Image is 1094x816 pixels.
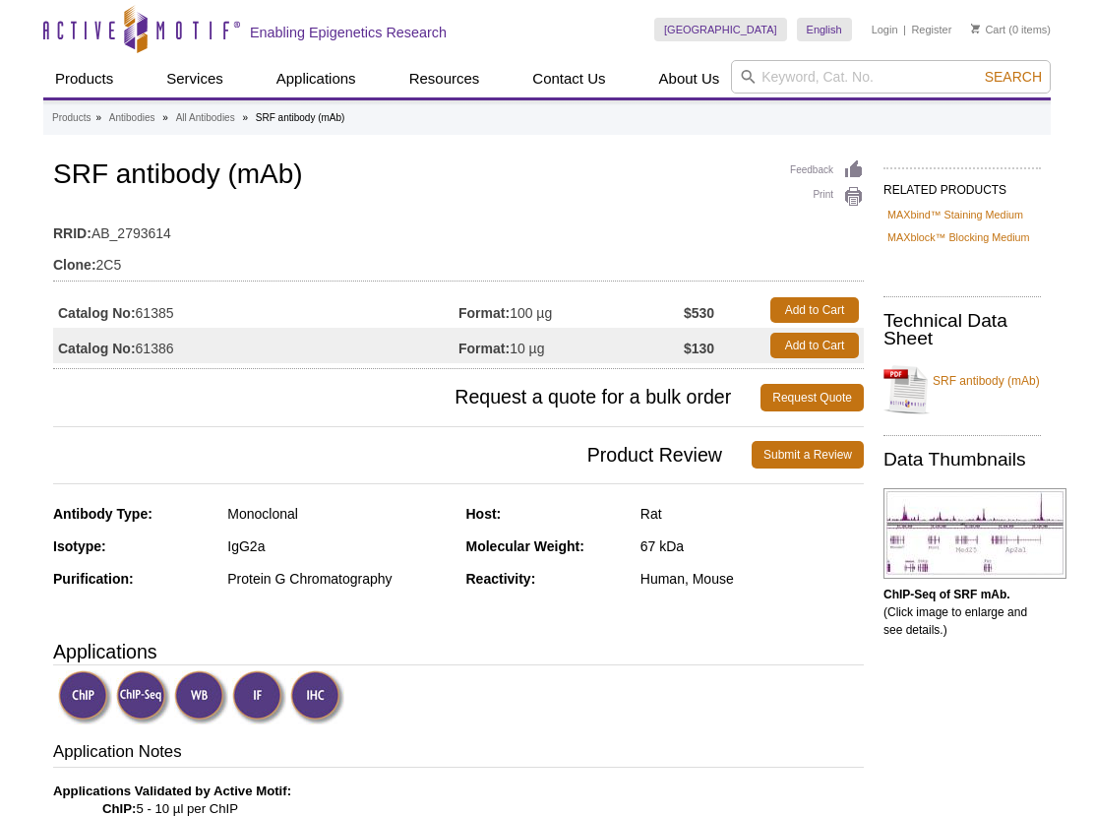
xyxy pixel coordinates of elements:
strong: Format: [458,340,510,357]
h3: Application Notes [53,740,864,768]
li: » [162,112,168,123]
strong: $530 [684,304,714,322]
a: All Antibodies [176,109,235,127]
a: Products [52,109,91,127]
a: SRF antibody (mAb) [883,360,1041,419]
input: Keyword, Cat. No. [731,60,1051,94]
div: Monoclonal [227,505,451,523]
img: SRF antibody (mAb) tested by ChIP-Seq. [883,488,1066,579]
a: [GEOGRAPHIC_DATA] [654,18,787,41]
img: Western Blot Validated [174,670,228,724]
a: Login [872,23,898,36]
a: Feedback [790,159,864,181]
a: English [797,18,852,41]
td: 61385 [53,292,458,328]
strong: Catalog No: [58,340,136,357]
div: Rat [640,505,864,523]
img: ChIP-Seq Validated [116,670,170,724]
a: Resources [397,60,492,97]
b: Applications Validated by Active Motif: [53,784,291,798]
strong: Antibody Type: [53,506,152,522]
div: Protein G Chromatography [227,570,451,588]
li: » [242,112,248,123]
strong: Molecular Weight: [466,538,584,554]
strong: RRID: [53,224,91,242]
td: AB_2793614 [53,213,864,244]
strong: Format: [458,304,510,322]
h1: SRF antibody (mAb) [53,159,864,193]
h2: Data Thumbnails [883,451,1041,469]
td: 61386 [53,328,458,363]
a: Submit a Review [752,441,864,469]
a: Antibodies [109,109,155,127]
strong: Clone: [53,256,96,274]
a: Request Quote [760,384,864,411]
a: Cart [971,23,1005,36]
li: (0 items) [971,18,1051,41]
strong: Reactivity: [466,571,536,587]
a: About Us [647,60,732,97]
li: » [95,112,101,123]
button: Search [979,68,1048,86]
div: IgG2a [227,537,451,555]
div: Human, Mouse [640,570,864,588]
h2: Enabling Epigenetics Research [250,24,447,41]
img: Immunohistochemistry Validated [290,670,344,724]
strong: $130 [684,340,714,357]
h2: RELATED PRODUCTS [883,167,1041,203]
strong: Purification: [53,571,134,587]
strong: ChIP: [102,801,136,816]
div: 67 kDa [640,537,864,555]
a: Services [154,60,235,97]
span: Product Review [53,441,752,469]
a: Products [43,60,125,97]
a: Register [911,23,951,36]
b: ChIP-Seq of SRF mAb. [883,588,1010,601]
strong: Catalog No: [58,304,136,322]
td: 10 µg [458,328,684,363]
a: Add to Cart [770,297,859,323]
span: Request a quote for a bulk order [53,384,760,411]
td: 100 µg [458,292,684,328]
a: Contact Us [520,60,617,97]
h3: Applications [53,637,864,666]
a: Print [790,186,864,208]
li: | [903,18,906,41]
strong: Host: [466,506,502,522]
img: ChIP Validated [58,670,112,724]
a: Applications [265,60,368,97]
a: MAXbind™ Staining Medium [887,206,1023,223]
p: (Click image to enlarge and see details.) [883,586,1041,639]
span: Search [985,69,1042,85]
strong: Isotype: [53,538,106,554]
img: Your Cart [971,24,980,33]
li: SRF antibody (mAb) [256,112,345,123]
img: Immunofluorescence Validated [232,670,286,724]
a: Add to Cart [770,333,859,358]
td: 2C5 [53,244,864,276]
h2: Technical Data Sheet [883,312,1041,347]
a: MAXblock™ Blocking Medium [887,228,1030,246]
